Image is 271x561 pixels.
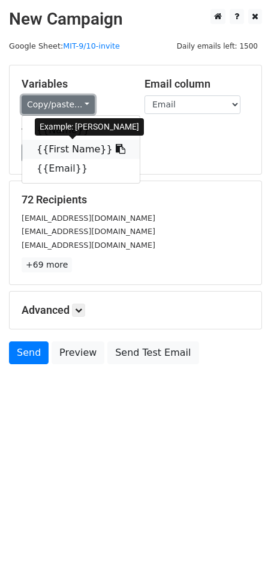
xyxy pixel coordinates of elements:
[22,77,127,91] h5: Variables
[22,241,155,250] small: [EMAIL_ADDRESS][DOMAIN_NAME]
[211,503,271,561] iframe: Chat Widget
[22,159,140,178] a: {{Email}}
[63,41,120,50] a: MIT-9/10-invite
[173,41,262,50] a: Daily emails left: 1500
[173,40,262,53] span: Daily emails left: 1500
[22,304,249,317] h5: Advanced
[22,227,155,236] small: [EMAIL_ADDRESS][DOMAIN_NAME]
[35,118,144,136] div: Example: [PERSON_NAME]
[52,341,104,364] a: Preview
[9,9,262,29] h2: New Campaign
[22,257,72,272] a: +69 more
[22,193,249,206] h5: 72 Recipients
[9,341,49,364] a: Send
[22,121,140,140] a: {{Name}}
[22,140,140,159] a: {{First Name}}
[22,214,155,223] small: [EMAIL_ADDRESS][DOMAIN_NAME]
[144,77,249,91] h5: Email column
[107,341,198,364] a: Send Test Email
[9,41,120,50] small: Google Sheet:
